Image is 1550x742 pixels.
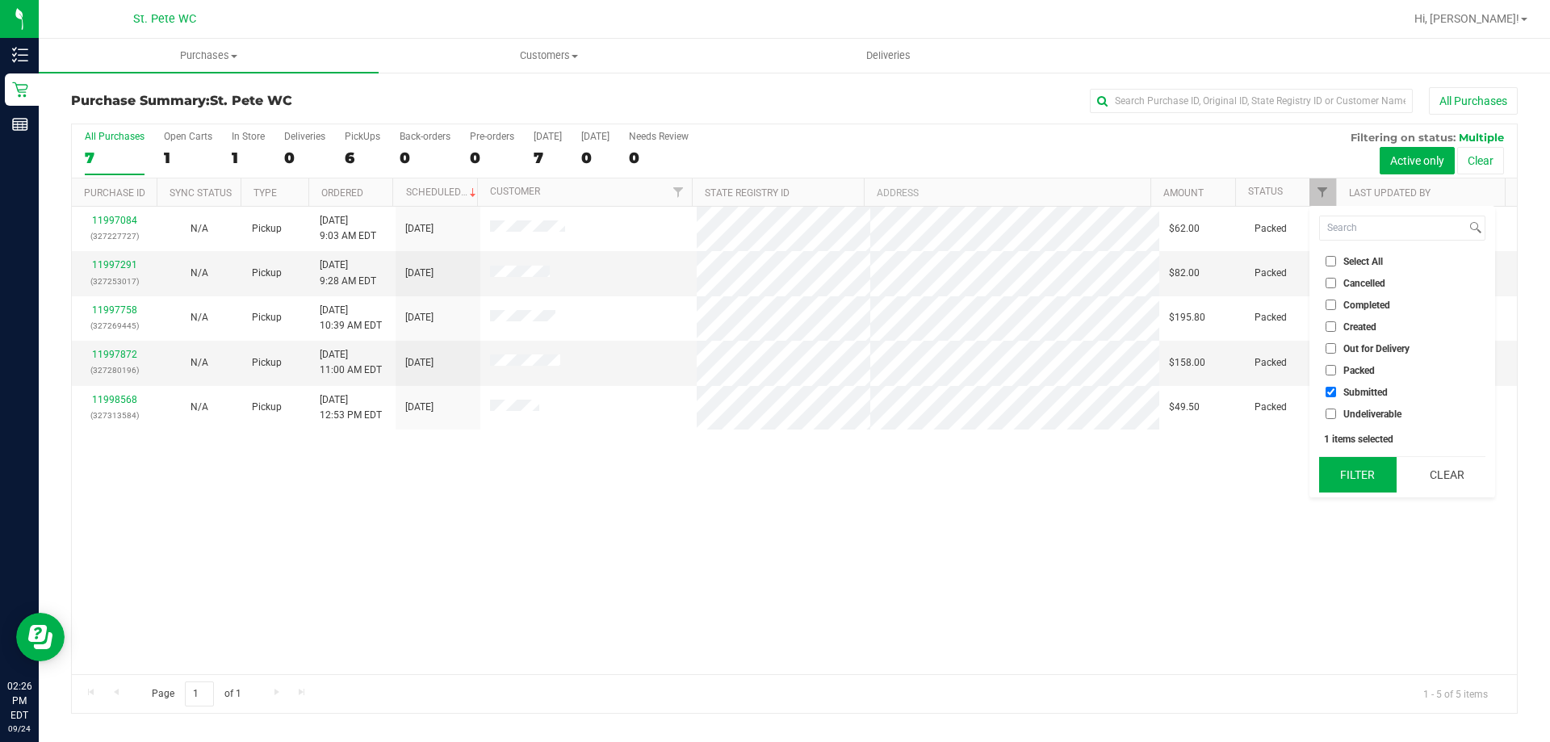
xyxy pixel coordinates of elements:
a: Customers [379,39,718,73]
div: 7 [534,149,562,167]
span: [DATE] 12:53 PM EDT [320,392,382,423]
span: $158.00 [1169,355,1205,371]
span: Deliveries [844,48,932,63]
input: Out for Delivery [1326,343,1336,354]
button: N/A [191,266,208,281]
button: Filter [1319,457,1397,493]
div: Back-orders [400,131,450,142]
span: St. Pete WC [133,12,196,26]
span: Hi, [PERSON_NAME]! [1414,12,1519,25]
button: Clear [1457,147,1504,174]
span: Not Applicable [191,357,208,368]
span: Packed [1255,266,1287,281]
a: Scheduled [406,187,480,198]
button: Clear [1408,457,1485,493]
div: 1 items selected [1324,434,1481,445]
a: Type [253,187,277,199]
input: Select All [1326,256,1336,266]
span: [DATE] [405,400,434,415]
div: 0 [581,149,610,167]
a: Sync Status [170,187,232,199]
iframe: Resource center [16,613,65,661]
span: [DATE] [405,355,434,371]
span: Multiple [1459,131,1504,144]
input: Created [1326,321,1336,332]
div: Open Carts [164,131,212,142]
span: Filtering on status: [1351,131,1456,144]
a: State Registry ID [705,187,790,199]
p: 09/24 [7,723,31,735]
div: [DATE] [581,131,610,142]
a: Purchases [39,39,379,73]
a: Filter [1309,178,1336,206]
span: Pickup [252,266,282,281]
span: Cancelled [1343,279,1385,288]
div: In Store [232,131,265,142]
inline-svg: Retail [12,82,28,98]
span: Packed [1255,355,1287,371]
span: Pickup [252,310,282,325]
p: (327280196) [82,363,147,378]
p: (327269445) [82,318,147,333]
input: Search Purchase ID, Original ID, State Registry ID or Customer Name... [1090,89,1413,113]
span: [DATE] 10:39 AM EDT [320,303,382,333]
span: $49.50 [1169,400,1200,415]
a: 11997084 [92,215,137,226]
span: Pickup [252,221,282,237]
input: Undeliverable [1326,409,1336,419]
span: 1 - 5 of 5 items [1410,681,1501,706]
a: Last Updated By [1349,187,1431,199]
span: Submitted [1343,388,1388,397]
button: N/A [191,221,208,237]
span: Out for Delivery [1343,344,1410,354]
span: [DATE] 11:00 AM EDT [320,347,382,378]
input: 1 [185,681,214,706]
span: Packed [1255,400,1287,415]
span: Created [1343,322,1376,332]
span: [DATE] [405,266,434,281]
span: Not Applicable [191,312,208,323]
div: PickUps [345,131,380,142]
div: 1 [232,149,265,167]
div: 0 [629,149,689,167]
button: N/A [191,400,208,415]
div: 6 [345,149,380,167]
span: Select All [1343,257,1383,266]
a: 11997872 [92,349,137,360]
input: Search [1320,216,1466,240]
a: 11997758 [92,304,137,316]
span: [DATE] [405,221,434,237]
a: Amount [1163,187,1204,199]
span: Completed [1343,300,1390,310]
input: Packed [1326,365,1336,375]
span: Packed [1255,310,1287,325]
span: Purchases [39,48,379,63]
th: Address [864,178,1150,207]
button: N/A [191,310,208,325]
span: St. Pete WC [210,93,292,108]
button: N/A [191,355,208,371]
span: [DATE] 9:28 AM EDT [320,258,376,288]
span: Not Applicable [191,223,208,234]
inline-svg: Reports [12,116,28,132]
p: (327227727) [82,228,147,244]
a: Purchase ID [84,187,145,199]
span: $195.80 [1169,310,1205,325]
input: Cancelled [1326,278,1336,288]
a: Filter [665,178,692,206]
input: Completed [1326,300,1336,310]
inline-svg: Inventory [12,47,28,63]
a: Deliveries [718,39,1058,73]
div: 0 [284,149,325,167]
div: [DATE] [534,131,562,142]
p: (327313584) [82,408,147,423]
span: Customers [379,48,718,63]
div: 0 [470,149,514,167]
span: Packed [1343,366,1375,375]
div: 0 [400,149,450,167]
span: Not Applicable [191,401,208,413]
span: [DATE] [405,310,434,325]
button: Active only [1380,147,1455,174]
p: (327253017) [82,274,147,289]
span: [DATE] 9:03 AM EDT [320,213,376,244]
